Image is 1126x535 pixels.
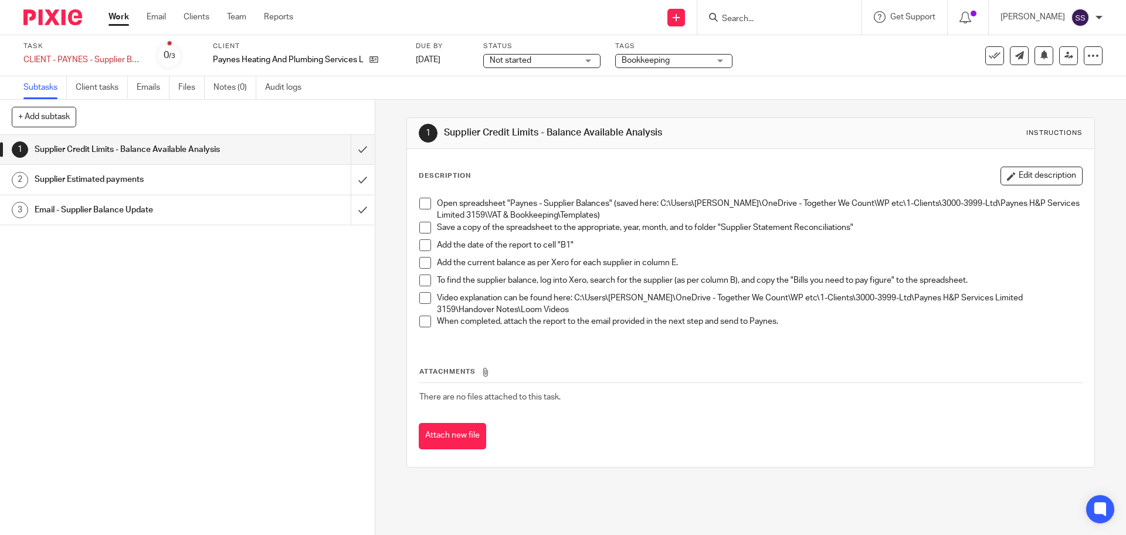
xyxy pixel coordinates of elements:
[264,11,293,23] a: Reports
[416,56,440,64] span: [DATE]
[23,54,141,66] div: CLIENT - PAYNES - Supplier Balance Analysis
[890,13,935,21] span: Get Support
[1000,167,1083,185] button: Edit description
[419,171,471,181] p: Description
[416,42,469,51] label: Due by
[419,423,486,449] button: Attach new file
[265,76,310,99] a: Audit logs
[137,76,169,99] a: Emails
[213,76,256,99] a: Notes (0)
[213,54,364,66] p: Paynes Heating And Plumbing Services Limited
[419,393,561,401] span: There are no files attached to this task.
[12,172,28,188] div: 2
[1026,128,1083,138] div: Instructions
[437,292,1081,316] p: Video explanation can be found here: C:\Users\[PERSON_NAME]\OneDrive - Together We Count\WP etc\1...
[721,14,826,25] input: Search
[147,11,166,23] a: Email
[169,53,175,59] small: /3
[12,141,28,158] div: 1
[622,56,670,65] span: Bookkeeping
[12,202,28,218] div: 3
[23,76,67,99] a: Subtasks
[12,107,76,127] button: + Add subtask
[1000,11,1065,23] p: [PERSON_NAME]
[184,11,209,23] a: Clients
[35,201,238,219] h1: Email - Supplier Balance Update
[437,316,1081,327] p: When completed, attach the report to the email provided in the next step and send to Paynes.
[419,124,437,143] div: 1
[483,42,601,51] label: Status
[178,76,205,99] a: Files
[437,275,1081,286] p: To find the supplier balance, log into Xero, search for the supplier (as per column B), and copy ...
[444,127,776,139] h1: Supplier Credit Limits - Balance Available Analysis
[615,42,732,51] label: Tags
[490,56,531,65] span: Not started
[23,42,141,51] label: Task
[76,76,128,99] a: Client tasks
[35,141,238,158] h1: Supplier Credit Limits - Balance Available Analysis
[35,171,238,188] h1: Supplier Estimated payments
[419,368,476,375] span: Attachments
[23,9,82,25] img: Pixie
[437,222,1081,233] p: Save a copy of the spreadsheet to the appropriate, year, month, and to folder "Supplier Statement...
[227,11,246,23] a: Team
[437,239,1081,251] p: Add the date of the report to cell "B1"
[213,42,401,51] label: Client
[437,198,1081,222] p: Open spreadsheet "Paynes - Supplier Balances" (saved here: C:\Users\[PERSON_NAME]\OneDrive - Toge...
[1071,8,1090,27] img: svg%3E
[164,49,175,62] div: 0
[437,257,1081,269] p: Add the current balance as per Xero for each supplier in column E.
[108,11,129,23] a: Work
